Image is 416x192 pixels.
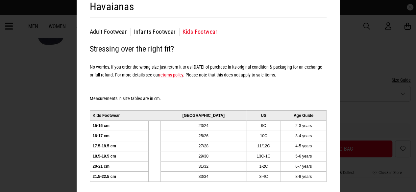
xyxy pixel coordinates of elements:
h5: Measurements in size tables are in cm. [90,87,327,102]
button: Open LiveChat chat widget [5,3,25,22]
td: 11/12C [246,141,281,151]
td: 9C [246,120,281,131]
td: 27/28 [161,141,246,151]
h5: No worries, if you order the wrong size just return it to us [DATE] of purchase in its original c... [90,63,327,79]
td: 1-2C [246,161,281,171]
h2: Stressing over the right fit? [90,42,327,55]
a: returns policy [159,72,183,77]
td: 21.5-22.5 cm [90,171,149,181]
button: Infants Footwear [134,28,179,36]
td: US [246,110,281,120]
td: 25/26 [161,131,246,141]
td: 5-6 years [281,151,326,161]
td: 8-9 years [281,171,326,181]
td: 20-21 cm [90,161,149,171]
td: 10C [246,131,281,141]
td: 3-4C [246,171,281,181]
td: 29/30 [161,151,246,161]
td: Kids Footwear [90,110,149,120]
td: [GEOGRAPHIC_DATA] [161,110,246,120]
td: 2-3 years [281,120,326,131]
td: Age Guide [281,110,326,120]
td: 18.5-19.5 cm [90,151,149,161]
td: 4-5 years [281,141,326,151]
td: 6-7 years [281,161,326,171]
td: 33/34 [161,171,246,181]
button: Kids Footwear [183,28,217,36]
td: 15-16 cm [90,120,149,131]
td: 31/32 [161,161,246,171]
td: 23/24 [161,120,246,131]
button: Adult Footwear [90,28,131,36]
td: 17.5-18.5 cm [90,141,149,151]
td: 16-17 cm [90,131,149,141]
td: 13C-1C [246,151,281,161]
td: 3-4 years [281,131,326,141]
